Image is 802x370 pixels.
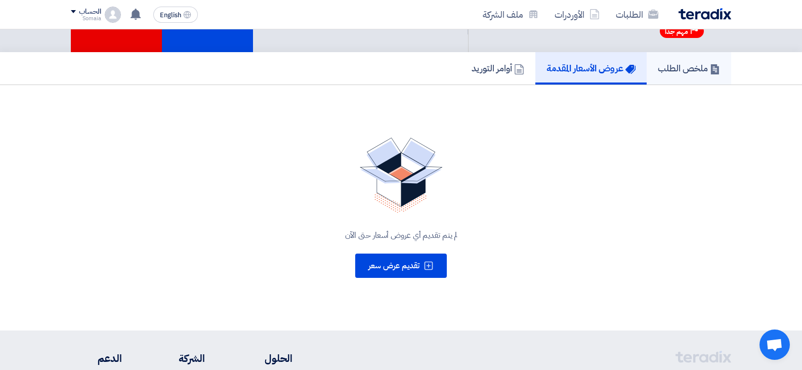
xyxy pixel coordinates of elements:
[665,27,688,36] span: مهم جدا
[608,3,666,26] a: الطلبات
[71,351,122,366] li: الدعم
[535,52,647,85] a: عروض الأسعار المقدمة
[546,62,636,74] h5: عروض الأسعار المقدمة
[475,3,546,26] a: ملف الشركة
[83,229,719,241] div: لم يتم تقديم أي عروض أسعار حتى الآن
[460,52,535,85] a: أوامر التوريد
[355,254,447,278] button: تقديم عرض سعر
[160,12,181,19] span: English
[105,7,121,23] img: profile_test.png
[759,330,790,360] div: دردشة مفتوحة
[647,52,731,85] a: ملخص الطلب
[235,351,292,366] li: الحلول
[368,260,419,272] span: تقديم عرض سعر
[79,8,101,16] div: الحساب
[71,16,101,21] div: Somaia
[546,3,608,26] a: الأوردرات
[658,62,720,74] h5: ملخص الطلب
[360,138,443,213] img: No Quotations Found!
[472,62,524,74] h5: أوامر التوريد
[679,8,731,20] img: Teradix logo
[152,351,205,366] li: الشركة
[153,7,198,23] button: English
